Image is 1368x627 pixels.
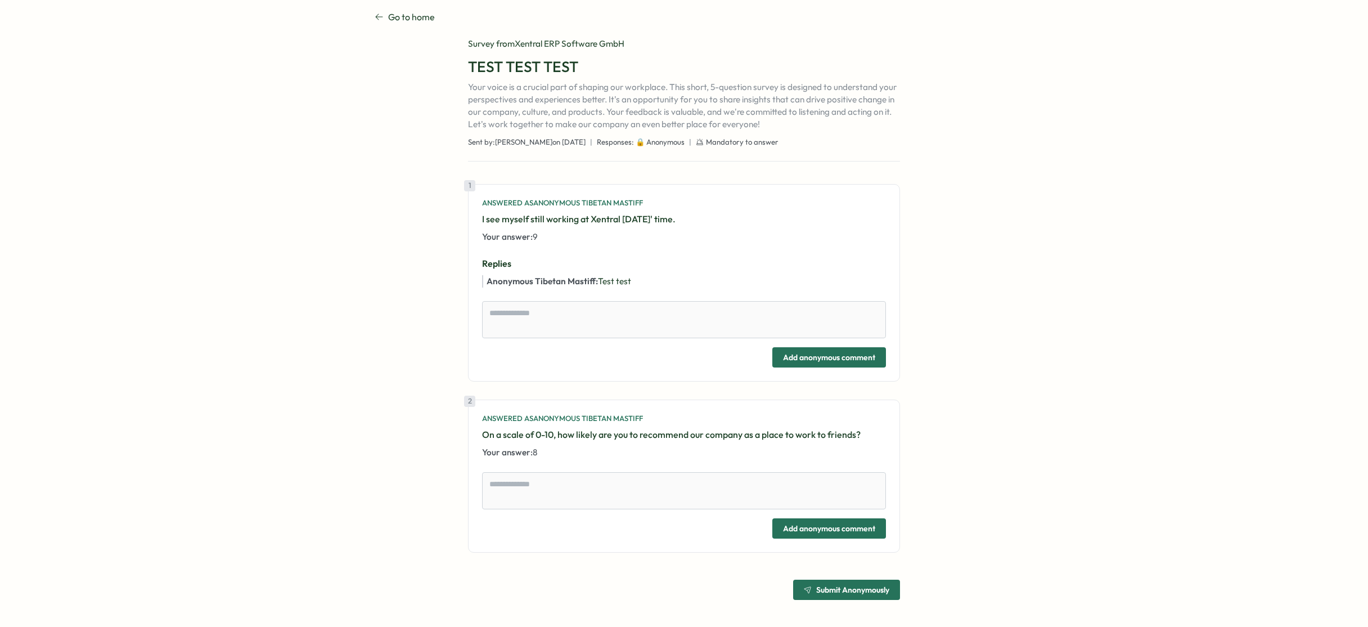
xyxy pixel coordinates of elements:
[597,137,685,147] span: Responses: 🔒 Anonymous
[590,137,592,147] span: |
[464,180,475,191] div: 1
[468,137,586,147] span: Sent by: [PERSON_NAME] on [DATE]
[533,231,538,242] span: 9
[468,81,900,131] p: Your voice is a crucial part of shaping our workplace. This short, 5-question survey is designed ...
[793,580,900,600] button: Submit Anonymously
[533,447,537,458] span: 8
[468,38,900,50] div: Survey from Xentral ERP Software GmbH
[816,586,889,594] span: Submit Anonymously
[482,231,533,242] span: Your answer:
[388,10,435,24] p: Go to home
[783,519,875,538] span: Add anonymous comment
[482,198,886,208] div: Answered as Anonymous Tibetan Mastiff
[706,137,778,147] span: Mandatory to answer
[482,428,886,442] p: On a scale of 0-10, how likely are you to recommend our company as a place to work to friends?
[482,212,886,226] p: I see myself still working at Xentral [DATE]' time.
[487,276,598,286] span: Anonymous Tibetan Mastiff :
[482,257,886,271] p: Replies
[689,137,691,147] span: |
[598,276,631,286] span: Test test
[468,57,900,77] h1: TEST TEST TEST
[375,10,435,24] a: Go to home
[783,348,875,367] span: Add anonymous comment
[772,347,886,368] button: Add anonymous comment
[772,518,886,539] button: Add anonymous comment
[482,414,886,424] div: Answered as Anonymous Tibetan Mastiff
[464,396,475,407] div: 2
[482,447,533,458] span: Your answer:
